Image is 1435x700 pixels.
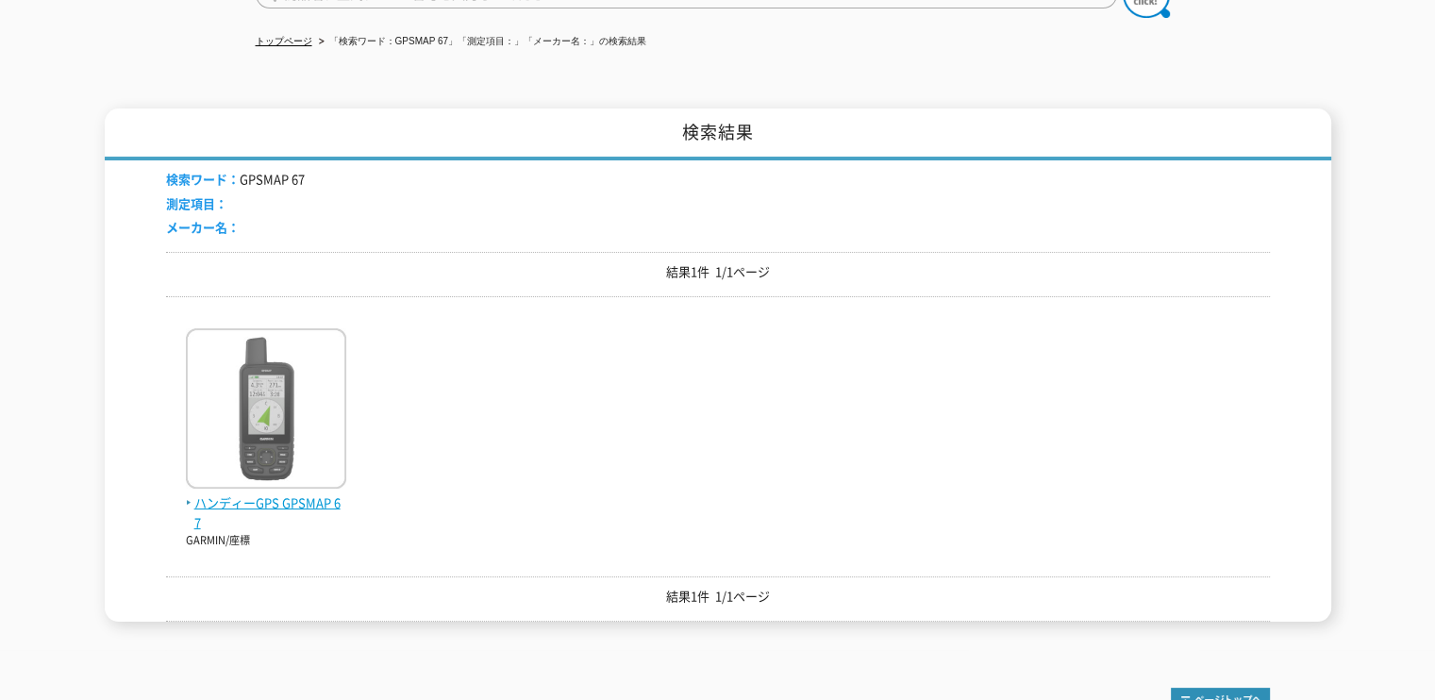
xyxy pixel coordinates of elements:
li: GPSMAP 67 [166,170,305,190]
h1: 検索結果 [105,108,1331,160]
span: 測定項目： [166,194,227,212]
span: ハンディーGPS GPSMAP 67 [186,493,346,533]
span: 検索ワード： [166,170,240,188]
img: GPSMAP 67 [186,328,346,493]
li: 「検索ワード：GPSMAP 67」「測定項目：」「メーカー名：」の検索結果 [315,32,647,52]
span: メーカー名： [166,218,240,236]
p: 結果1件 1/1ページ [166,587,1270,607]
p: GARMIN/座標 [186,533,346,549]
p: 結果1件 1/1ページ [166,262,1270,282]
a: トップページ [256,36,312,46]
a: ハンディーGPS GPSMAP 67 [186,474,346,532]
